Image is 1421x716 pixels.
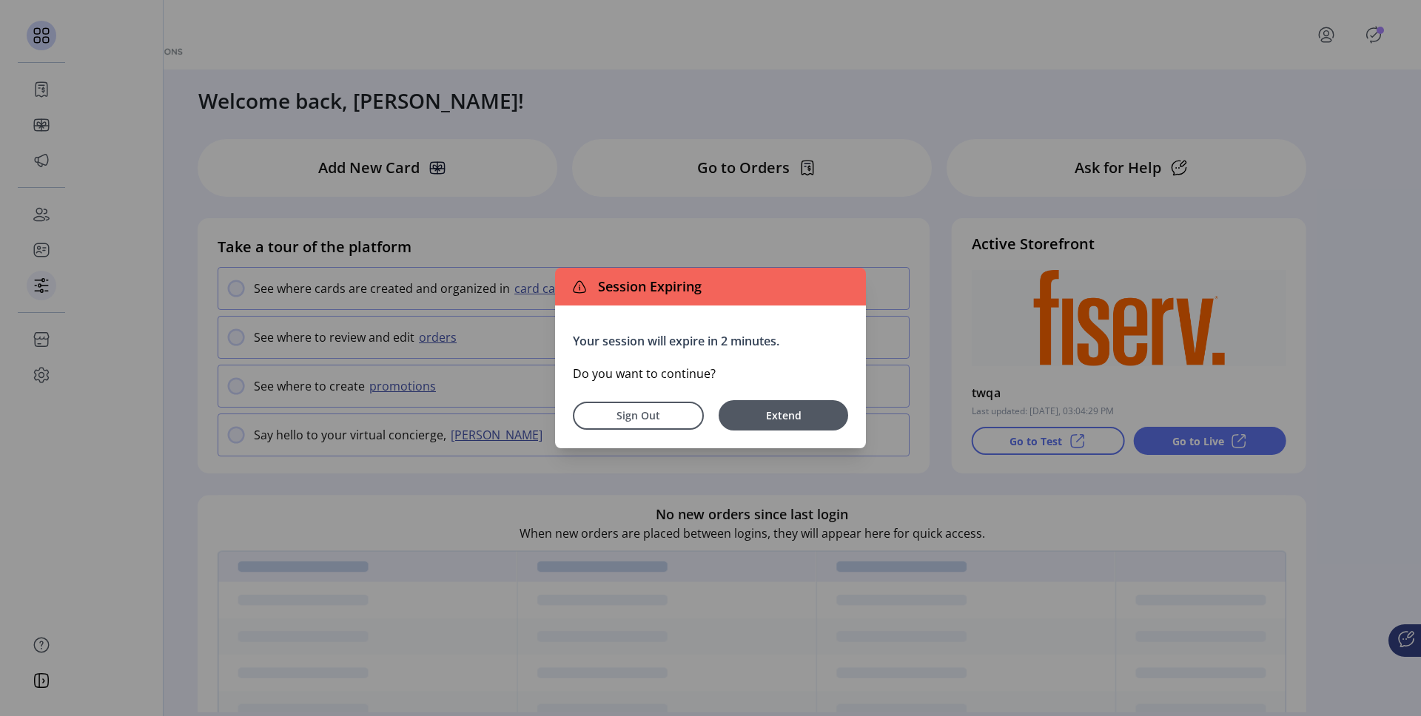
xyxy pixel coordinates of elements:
[719,400,848,430] button: Extend
[592,277,702,297] span: Session Expiring
[726,408,841,423] span: Extend
[573,402,704,430] button: Sign Out
[573,365,848,382] p: Do you want to continue?
[592,408,685,423] span: Sign Out
[573,332,848,350] p: Your session will expire in 2 minutes.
